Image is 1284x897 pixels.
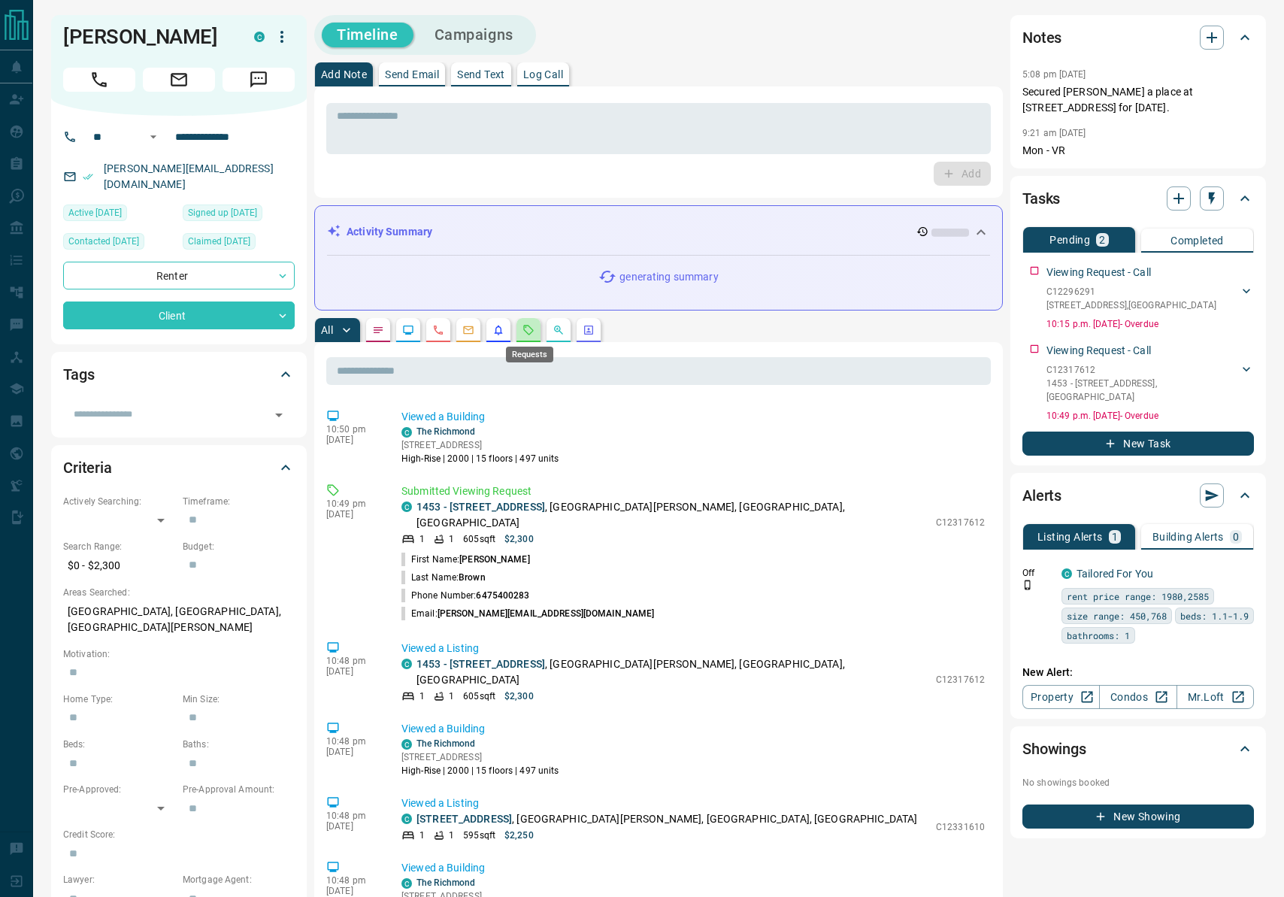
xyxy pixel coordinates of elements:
[1099,685,1176,709] a: Condos
[463,829,495,842] p: 595 sqft
[449,829,454,842] p: 1
[1099,235,1105,245] p: 2
[63,356,295,392] div: Tags
[416,877,475,888] a: The Richmond
[1046,282,1254,315] div: C12296291[STREET_ADDRESS],[GEOGRAPHIC_DATA]
[63,25,232,49] h1: [PERSON_NAME]
[326,424,379,435] p: 10:50 pm
[416,656,928,688] p: , [GEOGRAPHIC_DATA][PERSON_NAME], [GEOGRAPHIC_DATA], [GEOGRAPHIC_DATA]
[504,689,534,703] p: $2,300
[1233,532,1239,542] p: 0
[416,811,917,827] p: , [GEOGRAPHIC_DATA][PERSON_NAME], [GEOGRAPHIC_DATA], [GEOGRAPHIC_DATA]
[326,736,379,747] p: 10:48 pm
[476,590,529,601] span: 6475400283
[401,427,412,438] div: condos.ca
[1022,731,1254,767] div: Showings
[419,23,528,47] button: Campaigns
[401,659,412,669] div: condos.ca
[63,233,175,254] div: Mon Jan 22 2024
[1046,285,1216,298] p: C12296291
[936,820,985,834] p: C12331610
[1046,343,1151,359] p: Viewing Request - Call
[401,814,412,824] div: condos.ca
[188,205,257,220] span: Signed up [DATE]
[326,821,379,832] p: [DATE]
[1046,363,1239,377] p: C12317612
[1067,608,1167,623] span: size range: 450,768
[462,324,474,336] svg: Emails
[438,608,655,619] span: [PERSON_NAME][EMAIL_ADDRESS][DOMAIN_NAME]
[254,32,265,42] div: condos.ca
[63,540,175,553] p: Search Range:
[1046,377,1239,404] p: 1453 - [STREET_ADDRESS] , [GEOGRAPHIC_DATA]
[183,738,295,751] p: Baths:
[936,516,985,529] p: C12317612
[619,269,718,285] p: generating summary
[326,811,379,821] p: 10:48 pm
[416,738,475,749] a: The Richmond
[1022,20,1254,56] div: Notes
[401,438,559,452] p: [STREET_ADDRESS]
[401,483,985,499] p: Submitted Viewing Request
[63,647,295,661] p: Motivation:
[401,409,985,425] p: Viewed a Building
[63,68,135,92] span: Call
[1022,776,1254,789] p: No showings booked
[63,362,94,386] h2: Tags
[63,456,112,480] h2: Criteria
[419,532,425,546] p: 1
[1170,235,1224,246] p: Completed
[63,873,175,886] p: Lawyer:
[419,689,425,703] p: 1
[492,324,504,336] svg: Listing Alerts
[1037,532,1103,542] p: Listing Alerts
[1180,608,1249,623] span: beds: 1.1-1.9
[63,599,295,640] p: [GEOGRAPHIC_DATA], [GEOGRAPHIC_DATA], [GEOGRAPHIC_DATA][PERSON_NAME]
[504,532,534,546] p: $2,300
[268,405,289,426] button: Open
[183,540,295,553] p: Budget:
[144,128,162,146] button: Open
[326,747,379,757] p: [DATE]
[1022,128,1086,138] p: 9:21 am [DATE]
[183,233,295,254] div: Thu Jul 31 2025
[385,69,439,80] p: Send Email
[504,829,534,842] p: $2,250
[188,234,250,249] span: Claimed [DATE]
[459,554,529,565] span: [PERSON_NAME]
[321,69,367,80] p: Add Note
[1112,532,1118,542] p: 1
[1046,265,1151,280] p: Viewing Request - Call
[1022,143,1254,159] p: Mon - VR
[83,171,93,182] svg: Email Verified
[68,205,122,220] span: Active [DATE]
[183,495,295,508] p: Timeframe:
[401,764,559,777] p: High-Rise | 2000 | 15 floors | 497 units
[1046,409,1254,423] p: 10:49 p.m. [DATE] - Overdue
[326,656,379,666] p: 10:48 pm
[1046,317,1254,331] p: 10:15 p.m. [DATE] - Overdue
[1022,665,1254,680] p: New Alert:
[1022,477,1254,514] div: Alerts
[1022,84,1254,116] p: Secured [PERSON_NAME] a place at [STREET_ADDRESS] for [DATE].
[1046,298,1216,312] p: [STREET_ADDRESS] , [GEOGRAPHIC_DATA]
[936,673,985,686] p: C12317612
[321,325,333,335] p: All
[1022,26,1061,50] h2: Notes
[143,68,215,92] span: Email
[104,162,274,190] a: [PERSON_NAME][EMAIL_ADDRESS][DOMAIN_NAME]
[416,813,512,825] a: [STREET_ADDRESS]
[553,324,565,336] svg: Opportunities
[457,69,505,80] p: Send Text
[63,450,295,486] div: Criteria
[402,324,414,336] svg: Lead Browsing Activity
[183,692,295,706] p: Min Size:
[401,860,985,876] p: Viewed a Building
[401,795,985,811] p: Viewed a Listing
[1077,568,1153,580] a: Tailored For You
[1022,580,1033,590] svg: Push Notification Only
[1176,685,1254,709] a: Mr.Loft
[326,509,379,520] p: [DATE]
[522,324,534,336] svg: Requests
[63,553,175,578] p: $0 - $2,300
